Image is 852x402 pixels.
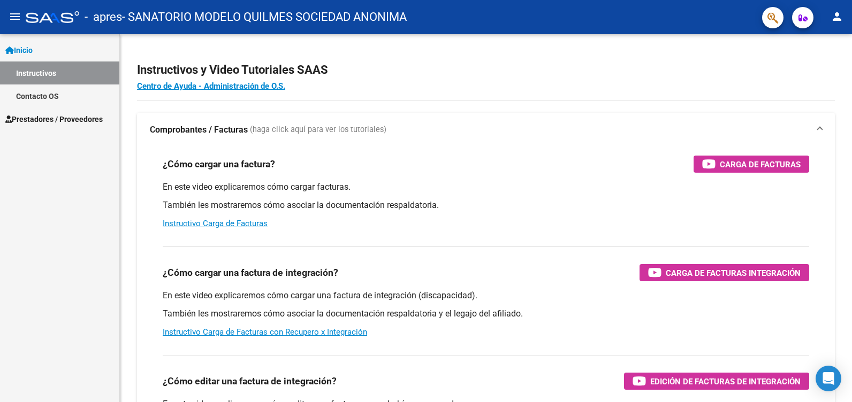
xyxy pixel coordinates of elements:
button: Carga de Facturas Integración [640,264,809,281]
h2: Instructivos y Video Tutoriales SAAS [137,60,835,80]
span: Edición de Facturas de integración [650,375,801,388]
a: Centro de Ayuda - Administración de O.S. [137,81,285,91]
span: Inicio [5,44,33,56]
h3: ¿Cómo editar una factura de integración? [163,374,337,389]
mat-icon: person [831,10,843,23]
span: Carga de Facturas Integración [666,266,801,280]
a: Instructivo Carga de Facturas con Recupero x Integración [163,327,367,337]
span: - SANATORIO MODELO QUILMES SOCIEDAD ANONIMA [122,5,407,29]
strong: Comprobantes / Facturas [150,124,248,136]
span: Carga de Facturas [720,158,801,171]
h3: ¿Cómo cargar una factura de integración? [163,265,338,280]
p: En este video explicaremos cómo cargar una factura de integración (discapacidad). [163,290,809,301]
a: Instructivo Carga de Facturas [163,219,268,228]
button: Carga de Facturas [694,156,809,173]
div: Open Intercom Messenger [816,366,841,391]
p: También les mostraremos cómo asociar la documentación respaldatoria y el legajo del afiliado. [163,308,809,320]
mat-icon: menu [9,10,21,23]
mat-expansion-panel-header: Comprobantes / Facturas (haga click aquí para ver los tutoriales) [137,113,835,147]
span: - apres [85,5,122,29]
span: (haga click aquí para ver los tutoriales) [250,124,386,136]
p: También les mostraremos cómo asociar la documentación respaldatoria. [163,199,809,211]
h3: ¿Cómo cargar una factura? [163,157,275,172]
p: En este video explicaremos cómo cargar facturas. [163,181,809,193]
span: Prestadores / Proveedores [5,113,103,125]
button: Edición de Facturas de integración [624,373,809,390]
